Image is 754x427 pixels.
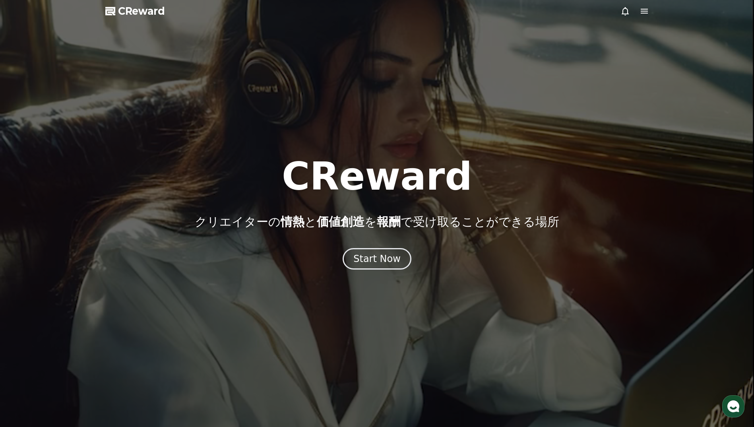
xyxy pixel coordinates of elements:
[377,215,401,229] span: 報酬
[118,5,165,17] span: CReward
[317,215,364,229] span: 価値創造
[353,252,401,265] div: Start Now
[282,157,472,196] h1: CReward
[343,248,411,270] button: Start Now
[195,215,559,229] p: クリエイターの と を で受け取ることができる場所
[105,5,165,17] a: CReward
[343,256,411,264] a: Start Now
[281,215,304,229] span: 情熱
